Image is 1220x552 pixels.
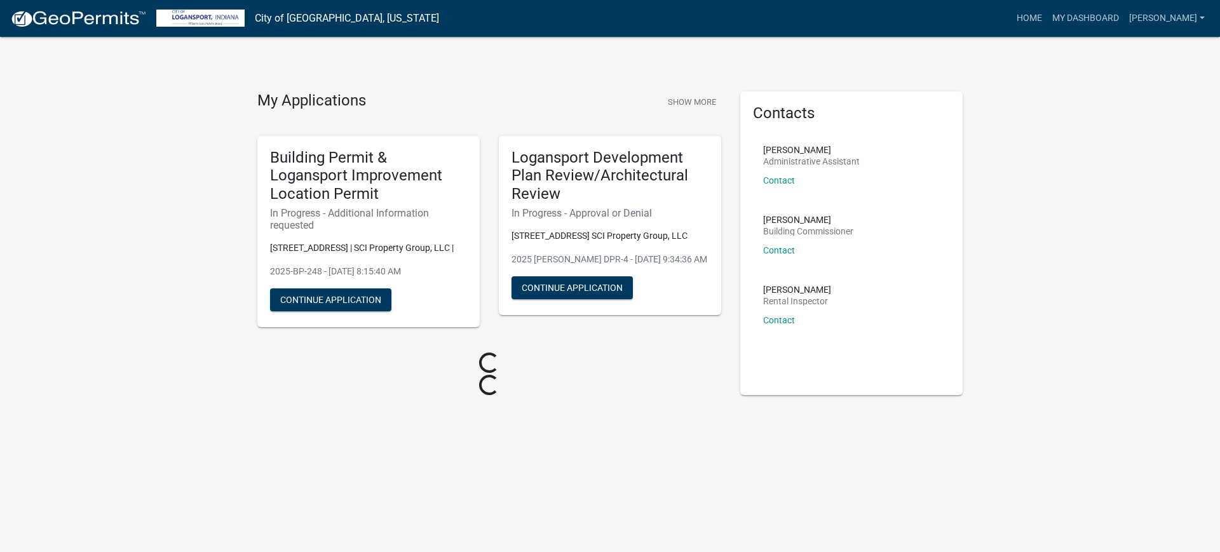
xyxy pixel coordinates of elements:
h5: Logansport Development Plan Review/Architectural Review [512,149,708,203]
a: [PERSON_NAME] [1124,6,1210,30]
h5: Contacts [753,104,950,123]
h6: In Progress - Additional Information requested [270,207,467,231]
a: Contact [763,315,795,325]
h4: My Applications [257,91,366,111]
p: 2025 [PERSON_NAME] DPR-4 - [DATE] 9:34:36 AM [512,253,708,266]
p: 2025-BP-248 - [DATE] 8:15:40 AM [270,265,467,278]
img: City of Logansport, Indiana [156,10,245,27]
h6: In Progress - Approval or Denial [512,207,708,219]
p: [PERSON_NAME] [763,145,860,154]
a: Home [1012,6,1047,30]
button: Show More [663,91,721,112]
p: Building Commissioner [763,227,853,236]
p: [PERSON_NAME] [763,285,831,294]
a: Contact [763,175,795,185]
button: Continue Application [512,276,633,299]
p: [STREET_ADDRESS] SCI Property Group, LLC [512,229,708,243]
p: [STREET_ADDRESS] | SCI Property Group, LLC | [270,241,467,255]
a: Contact [763,245,795,255]
a: My Dashboard [1047,6,1124,30]
p: Administrative Assistant [763,157,860,166]
a: City of [GEOGRAPHIC_DATA], [US_STATE] [255,8,439,29]
p: [PERSON_NAME] [763,215,853,224]
button: Continue Application [270,288,391,311]
p: Rental Inspector [763,297,831,306]
h5: Building Permit & Logansport Improvement Location Permit [270,149,467,203]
